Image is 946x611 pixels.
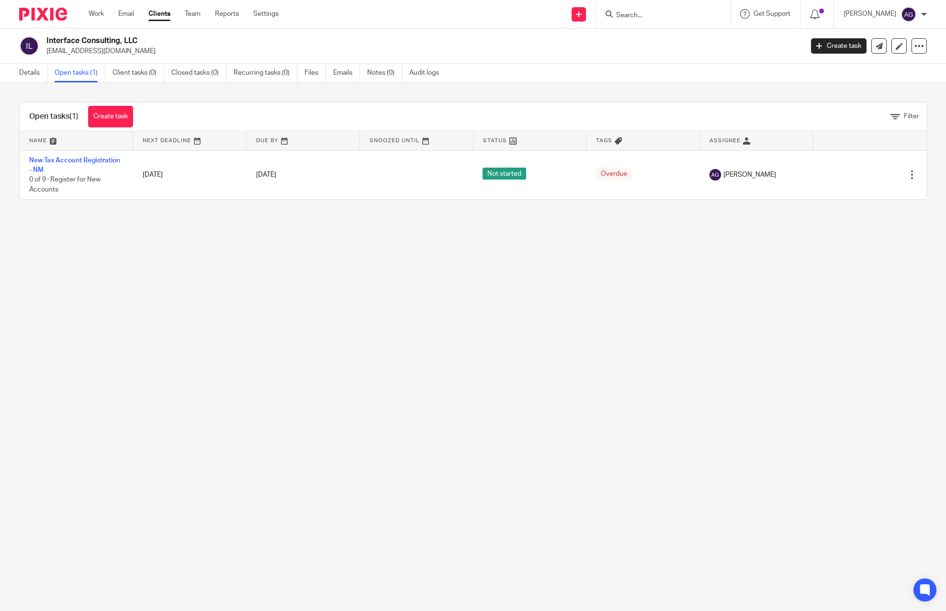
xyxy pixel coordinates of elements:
span: Status [483,138,507,143]
a: Details [19,64,47,82]
p: [EMAIL_ADDRESS][DOMAIN_NAME] [46,46,797,56]
span: 0 of 9 · Register for New Accounts [29,176,101,193]
a: Closed tasks (0) [171,64,226,82]
a: Notes (0) [367,64,402,82]
a: New Tax Account Registration - NM [29,157,120,173]
span: Tags [596,138,612,143]
a: Create task [88,106,133,127]
a: Open tasks (1) [55,64,105,82]
a: Audit logs [409,64,446,82]
span: Get Support [754,11,790,17]
img: svg%3E [709,169,721,181]
input: Search [615,11,701,20]
a: Reports [215,9,239,19]
span: [DATE] [256,171,276,178]
span: Snoozed Until [370,138,420,143]
p: [PERSON_NAME] [844,9,896,19]
a: Clients [148,9,170,19]
h2: Interface Consulting, LLC [46,36,647,46]
span: [PERSON_NAME] [723,170,776,180]
a: Client tasks (0) [113,64,164,82]
h1: Open tasks [29,112,79,122]
img: svg%3E [19,36,39,56]
span: Filter [904,113,919,120]
a: Work [89,9,104,19]
a: Settings [253,9,279,19]
a: Create task [811,38,867,54]
a: Email [118,9,134,19]
img: svg%3E [901,7,916,22]
img: Pixie [19,8,67,21]
a: Recurring tasks (0) [234,64,297,82]
a: Team [185,9,201,19]
td: [DATE] [133,150,247,199]
a: Emails [333,64,360,82]
span: Not started [483,168,526,180]
span: Overdue [596,168,632,180]
a: Files [304,64,326,82]
span: (1) [69,113,79,120]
